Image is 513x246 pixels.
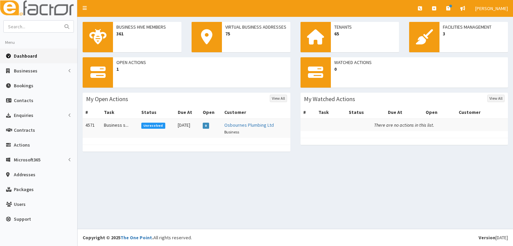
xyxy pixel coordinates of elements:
span: Addresses [14,172,35,178]
td: [DATE] [175,119,200,138]
a: View All [487,95,505,102]
input: Search... [4,21,60,32]
span: Bookings [14,83,33,89]
span: Dashboard [14,53,37,59]
span: Support [14,216,31,222]
div: [DATE] [479,234,508,241]
a: Osbournes Plumbing Ltd [224,122,274,128]
span: 0 [334,66,505,72]
th: Due At [385,106,423,119]
span: Actions [14,142,30,148]
b: Version [479,235,495,241]
h3: My Watched Actions [304,96,355,102]
span: 65 [334,30,396,37]
a: View All [270,95,287,102]
span: Watched Actions [334,59,505,66]
h3: My Open Actions [86,96,128,102]
i: There are no actions in this list. [374,122,434,128]
span: Enquiries [14,112,33,118]
span: Microsoft365 [14,157,40,163]
span: Facilities Management [443,24,505,30]
span: 361 [116,30,178,37]
span: 3 [443,30,505,37]
span: Open Actions [116,59,287,66]
strong: Copyright © 2025 . [83,235,153,241]
span: Contracts [14,127,35,133]
th: Task [101,106,139,119]
span: Virtual Business Addresses [225,24,287,30]
a: The One Point [120,235,152,241]
span: Users [14,201,26,207]
span: 0 [203,123,209,129]
td: 4571 [83,119,101,138]
span: [PERSON_NAME] [475,5,508,11]
th: Customer [456,106,508,119]
th: Open [423,106,456,119]
th: Open [200,106,222,119]
small: Business [224,129,239,134]
th: Customer [222,106,290,119]
span: Businesses [14,68,37,74]
td: Business s... [101,119,139,138]
th: Status [346,106,385,119]
span: Tenants [334,24,396,30]
th: Task [316,106,346,119]
footer: All rights reserved. [78,229,513,246]
span: Business Hive Members [116,24,178,30]
span: Packages [14,186,34,192]
th: # [83,106,101,119]
span: Unresolved [141,123,165,129]
th: Status [139,106,175,119]
th: # [301,106,316,119]
span: Contacts [14,97,33,103]
span: 75 [225,30,287,37]
span: 1 [116,66,287,72]
th: Due At [175,106,200,119]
